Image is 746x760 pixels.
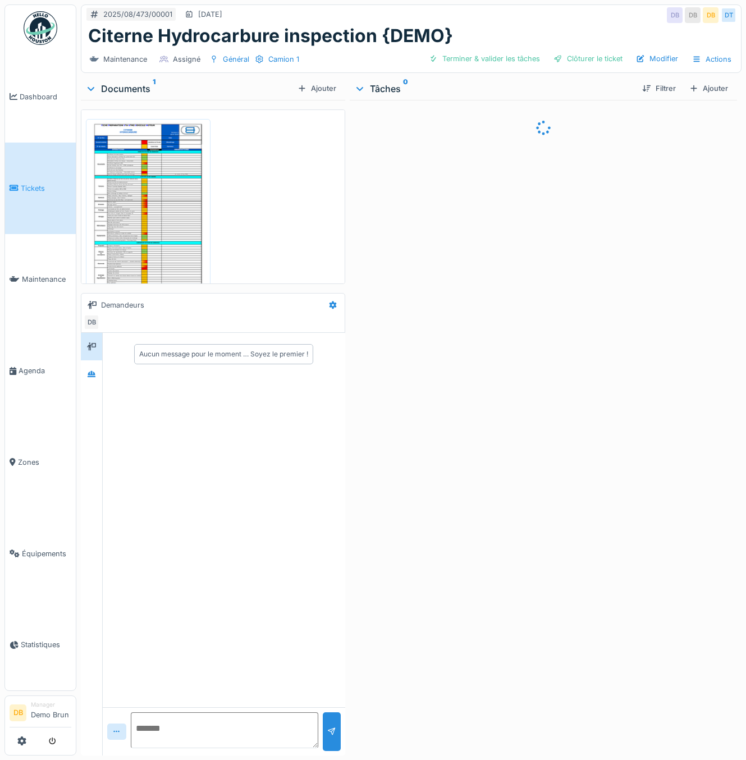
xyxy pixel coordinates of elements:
div: DB [703,7,718,23]
div: Maintenance [103,54,147,65]
div: DB [685,7,701,23]
span: Dashboard [20,91,71,102]
span: Maintenance [22,274,71,285]
a: Dashboard [5,51,76,143]
div: Aucun message pour le moment … Soyez le premier ! [139,349,308,359]
div: Actions [687,51,736,67]
div: Clôturer le ticket [549,51,627,66]
div: Tâches [354,82,633,95]
span: Équipements [22,548,71,559]
a: Agenda [5,325,76,416]
div: Demandeurs [101,300,144,310]
span: Agenda [19,365,71,376]
a: Statistiques [5,599,76,691]
div: 2025/08/473/00001 [103,9,172,20]
div: Documents [85,82,293,95]
h1: Citerne Hydrocarbure inspection {DEMO} [88,25,453,47]
img: Badge_color-CXgf-gQk.svg [24,11,57,45]
sup: 0 [403,82,408,95]
div: Terminer & valider les tâches [424,51,544,66]
div: Filtrer [638,81,680,96]
sup: 1 [153,82,155,95]
div: Ajouter [685,81,733,96]
div: DB [84,314,99,330]
li: Demo Brun [31,701,71,725]
span: Statistiques [21,639,71,650]
div: Modifier [631,51,683,66]
div: Manager [31,701,71,709]
div: Ajouter [293,81,341,96]
a: Zones [5,416,76,508]
a: Équipements [5,508,76,599]
a: Maintenance [5,234,76,326]
img: k3xmbongqap9go6pijflqkdojgj7 [89,122,208,290]
li: DB [10,704,26,721]
a: DB ManagerDemo Brun [10,701,71,727]
div: Assigné [173,54,200,65]
span: Tickets [21,183,71,194]
div: [DATE] [198,9,222,20]
span: Zones [18,457,71,468]
div: DT [721,7,736,23]
div: Général [223,54,249,65]
a: Tickets [5,143,76,234]
div: Camion 1 [268,54,299,65]
div: DB [667,7,683,23]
